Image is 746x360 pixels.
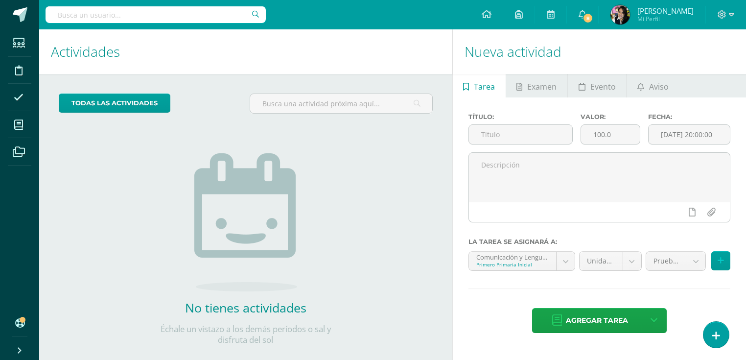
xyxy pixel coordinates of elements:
[581,125,640,144] input: Puntos máximos
[637,6,694,16] span: [PERSON_NAME]
[465,29,734,74] h1: Nueva actividad
[649,125,730,144] input: Fecha de entrega
[506,74,567,97] a: Examen
[568,74,626,97] a: Evento
[46,6,266,23] input: Busca un usuario...
[580,252,641,270] a: Unidad 4
[250,94,432,113] input: Busca una actividad próxima aquí...
[610,5,630,24] img: 47fbbcbd1c9a7716bb8cb4b126b93520.png
[148,299,344,316] h2: No tienes actividades
[646,252,705,270] a: Prueba de Logro (40.0%)
[653,252,679,270] span: Prueba de Logro (40.0%)
[59,94,170,113] a: todas las Actividades
[566,309,628,333] span: Agregar tarea
[583,13,593,24] span: 8
[474,75,495,98] span: Tarea
[476,261,549,268] div: Primero Primaria Inicial
[590,75,616,98] span: Evento
[527,75,557,98] span: Examen
[469,252,575,270] a: Comunicación y Lenguaje L.3 (Inglés y Laboratorio) 'A'Primero Primaria Inicial
[627,74,679,97] a: Aviso
[637,15,694,23] span: Mi Perfil
[148,324,344,345] p: Échale un vistazo a los demás períodos o sal y disfruta del sol
[194,153,297,291] img: no_activities.png
[648,113,730,120] label: Fecha:
[468,113,573,120] label: Título:
[453,74,506,97] a: Tarea
[468,238,730,245] label: La tarea se asignará a:
[649,75,669,98] span: Aviso
[469,125,573,144] input: Título
[476,252,549,261] div: Comunicación y Lenguaje L.3 (Inglés y Laboratorio) 'A'
[51,29,441,74] h1: Actividades
[587,252,615,270] span: Unidad 4
[581,113,640,120] label: Valor:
